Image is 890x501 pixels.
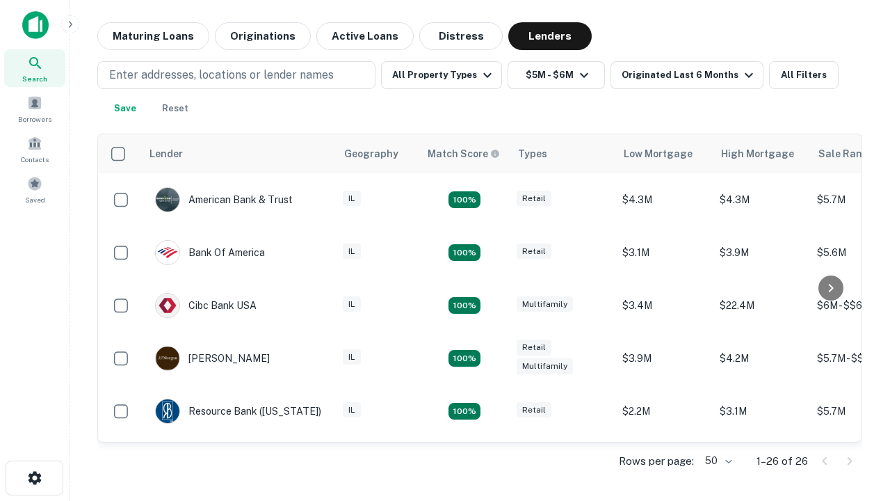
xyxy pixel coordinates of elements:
td: $4.3M [713,173,810,226]
button: All Property Types [381,61,502,89]
td: $3.1M [615,226,713,279]
button: Maturing Loans [97,22,209,50]
div: IL [343,296,361,312]
button: Originated Last 6 Months [610,61,763,89]
p: 1–26 of 26 [756,453,808,470]
div: Cibc Bank USA [155,293,257,318]
img: picture [156,399,179,423]
div: [PERSON_NAME] [155,346,270,371]
div: IL [343,191,361,207]
td: $2.2M [615,385,713,438]
div: Capitalize uses an advanced AI algorithm to match your search with the best lender. The match sco... [428,146,500,161]
span: Contacts [21,154,49,165]
div: IL [343,402,361,418]
span: Saved [25,194,45,205]
div: 50 [699,451,734,471]
button: Enter addresses, locations or lender names [97,61,375,89]
td: $19.4M [713,438,810,491]
div: Matching Properties: 4, hasApolloMatch: undefined [448,297,480,314]
div: Resource Bank ([US_STATE]) [155,399,321,424]
td: $4.3M [615,173,713,226]
th: Capitalize uses an advanced AI algorithm to match your search with the best lender. The match sco... [419,134,510,173]
img: picture [156,347,179,370]
td: $3.9M [615,332,713,385]
div: American Bank & Trust [155,187,293,212]
th: High Mortgage [713,134,810,173]
a: Saved [4,170,65,208]
a: Search [4,49,65,87]
div: Multifamily [517,358,573,374]
p: Enter addresses, locations or lender names [109,67,334,83]
span: Search [22,73,47,84]
img: picture [156,294,179,317]
div: IL [343,244,361,260]
div: Retail [517,244,551,260]
div: Matching Properties: 4, hasApolloMatch: undefined [448,403,480,420]
img: picture [156,241,179,264]
button: All Filters [769,61,839,89]
div: High Mortgage [721,145,794,162]
div: Retail [517,340,551,356]
th: Low Mortgage [615,134,713,173]
th: Geography [336,134,419,173]
button: Save your search to get updates of matches that match your search criteria. [103,95,147,122]
span: Borrowers [18,113,51,125]
button: Distress [419,22,503,50]
td: $3.1M [713,385,810,438]
div: Multifamily [517,296,573,312]
td: $3.4M [615,279,713,332]
p: Rows per page: [619,453,694,470]
div: Originated Last 6 Months [622,67,757,83]
div: Matching Properties: 4, hasApolloMatch: undefined [448,244,480,261]
td: $22.4M [713,279,810,332]
h6: Match Score [428,146,497,161]
a: Contacts [4,130,65,168]
div: Lender [149,145,183,162]
th: Types [510,134,615,173]
img: picture [156,188,179,212]
div: Retail [517,402,551,418]
button: Active Loans [316,22,414,50]
td: $4.2M [713,332,810,385]
div: Types [518,145,547,162]
div: Bank Of America [155,240,265,265]
div: Geography [344,145,398,162]
div: Retail [517,191,551,207]
div: Matching Properties: 7, hasApolloMatch: undefined [448,191,480,208]
div: Matching Properties: 4, hasApolloMatch: undefined [448,350,480,367]
button: $5M - $6M [508,61,605,89]
div: IL [343,349,361,365]
button: Lenders [508,22,592,50]
button: Originations [215,22,311,50]
td: $3.9M [713,226,810,279]
img: capitalize-icon.png [22,11,49,39]
button: Reset [153,95,197,122]
a: Borrowers [4,90,65,127]
td: $19.4M [615,438,713,491]
iframe: Chat Widget [820,345,890,412]
th: Lender [141,134,336,173]
div: Low Mortgage [624,145,693,162]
